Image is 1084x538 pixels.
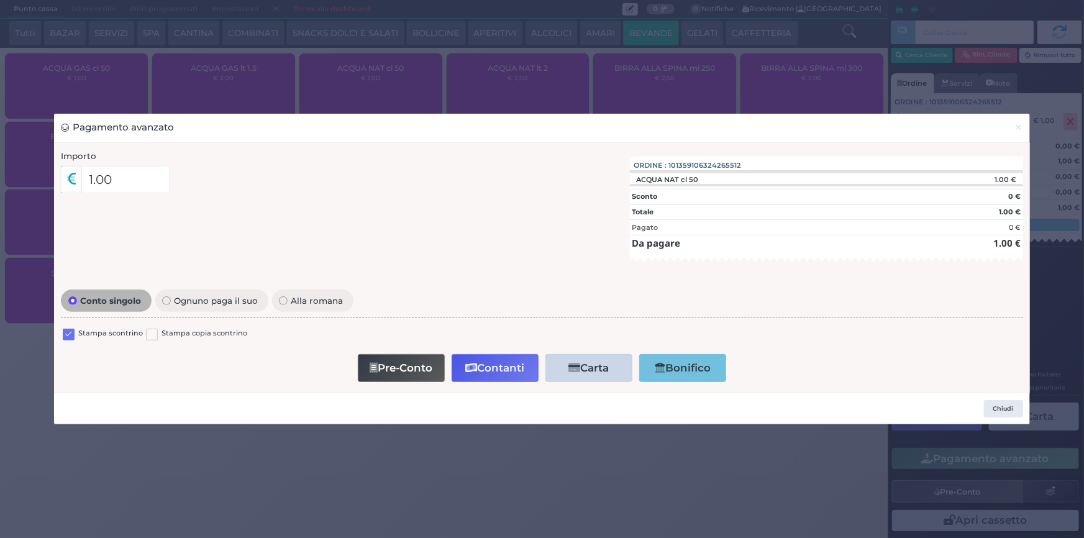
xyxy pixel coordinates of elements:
[993,237,1021,249] strong: 1.00 €
[162,328,247,340] label: Stampa copia scontrino
[288,296,347,305] span: Alla romana
[81,166,170,193] input: Es. 30.99
[634,160,667,171] span: Ordine :
[452,354,539,382] button: Contanti
[639,354,726,382] button: Bonifico
[632,192,657,201] strong: Sconto
[632,207,654,216] strong: Totale
[358,354,445,382] button: Pre-Conto
[999,207,1021,216] strong: 1.00 €
[78,328,143,340] label: Stampa scontrino
[1008,192,1021,201] strong: 0 €
[61,121,174,135] h3: Pagamento avanzato
[61,150,96,162] label: Importo
[545,354,632,382] button: Carta
[984,400,1023,417] button: Chiudi
[632,222,658,233] div: Pagato
[1009,222,1021,233] div: 0 €
[1015,121,1023,134] span: ×
[669,160,742,171] span: 101359106324265512
[1008,114,1029,142] button: Chiudi
[630,175,705,184] div: ACQUA NAT cl 50
[77,296,145,305] span: Conto singolo
[632,237,680,249] strong: Da pagare
[924,175,1023,184] div: 1.00 €
[171,296,262,305] span: Ognuno paga il suo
